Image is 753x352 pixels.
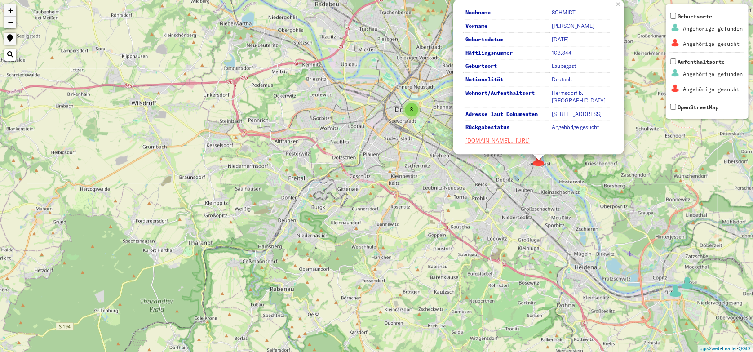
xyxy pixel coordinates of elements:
td: [STREET_ADDRESS] [549,108,610,121]
img: Aufenthaltsorte_1_Angeh%C3%B6rigegesucht1.png [670,83,681,94]
img: Aufenthaltsorte_1_Angeh%C3%B6rigegefunden0.png [670,67,681,79]
td: [PERSON_NAME] [549,20,610,33]
th: Rückgabestatus [463,122,549,134]
td: Angehörige gefunden [682,67,743,81]
td: Angehörige gesucht [682,37,743,51]
a: Show me where I am [4,33,16,45]
th: Nachname [463,7,549,20]
td: 103.844 [549,47,610,60]
img: Geburtsorte_2_Angeh%C3%B6rigegefunden0.png [670,22,681,33]
th: Adresse laut Dokumenten [463,108,549,121]
a: [DOMAIN_NAME]…-[URL] [465,138,530,144]
a: QGIS [738,346,751,351]
span: OpenStreetMap [678,104,718,111]
td: Angehörige gesucht [682,82,743,97]
a: qgis2web [700,346,721,351]
span: 3 [410,107,413,113]
td: SCHMIDT [549,7,610,20]
input: GeburtsorteAngehörige gefundenAngehörige gesucht [670,13,676,19]
img: Geburtsorte_2_Angeh%C3%B6rigegesucht1.png [670,37,681,49]
input: AufenthaltsorteAngehörige gefundenAngehörige gesucht [670,58,676,64]
input: OpenStreetMap [670,104,676,110]
td: [DATE] [549,34,610,46]
td: Angehörige gefunden [682,22,743,36]
th: Nationalität [463,74,549,87]
span: Geburtsorte [669,13,744,52]
td: Angehörige gesucht [549,122,610,134]
th: Vorname [463,20,549,33]
td: Deutsch [549,74,610,87]
th: Geburtsort [463,61,549,73]
th: Häftlingsnummer [463,47,549,60]
td: Laubegast [549,61,610,73]
td: Hermsdorf b. [GEOGRAPHIC_DATA] [549,87,610,107]
a: Zoom out [4,17,16,28]
span: Aufenthaltsorte [669,58,744,98]
th: Geburtsdatum [463,34,549,46]
th: Wohnort/Aufenthaltsort [463,87,549,107]
a: Zoom in [4,4,16,17]
a: Leaflet [722,346,737,351]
